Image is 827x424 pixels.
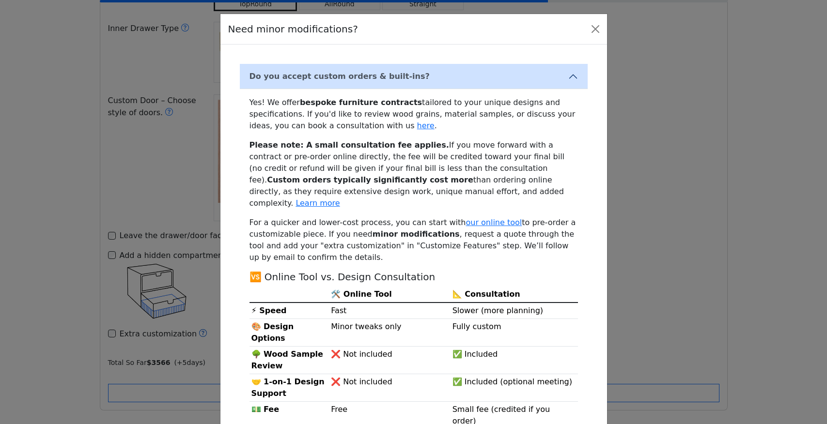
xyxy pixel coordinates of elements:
button: Close [588,21,603,37]
a: here [417,121,435,130]
td: ✅ Included [451,347,578,374]
th: 🌳 Wood Sample Review [250,347,329,374]
b: minor modifications [373,229,460,239]
a: Learn more [296,198,340,208]
b: Do you accept custom orders & built-ins? [250,72,430,81]
th: 🛠️ Online Tool [329,287,450,303]
td: ✅ Included (optional meeting) [451,374,578,402]
p: Yes! We offer tailored to your unique designs and specifications. If you'd like to review wood gr... [250,97,578,132]
td: Fast [329,303,450,319]
p: For a quicker and lower-cost process, you can start with to pre-order a customizable piece. If yo... [250,217,578,263]
th: ⚡ Speed [250,303,329,319]
td: Minor tweaks only [329,319,450,347]
td: Fully custom [451,319,578,347]
h5: 🆚 Online Tool vs. Design Consultation [250,271,578,283]
th: 📐 Consultation [451,287,578,303]
td: Slower (more planning) [451,303,578,319]
h1: Need minor modifications? [228,22,358,36]
td: ❌ Not included [329,374,450,402]
th: 🤝 1-on-1 Design Support [250,374,329,402]
b: Custom orders typically significantly cost more [267,175,473,184]
p: If you move forward with a contract or pre-order online directly, the fee will be credited toward... [250,139,578,209]
b: bespoke furniture contracts [300,98,422,107]
td: ❌ Not included [329,347,450,374]
button: Do you accept custom orders & built-ins? [240,64,588,89]
b: Please note: A small consultation fee applies. [250,140,449,150]
th: 🎨 Design Options [250,319,329,347]
a: our online tool [466,218,522,227]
